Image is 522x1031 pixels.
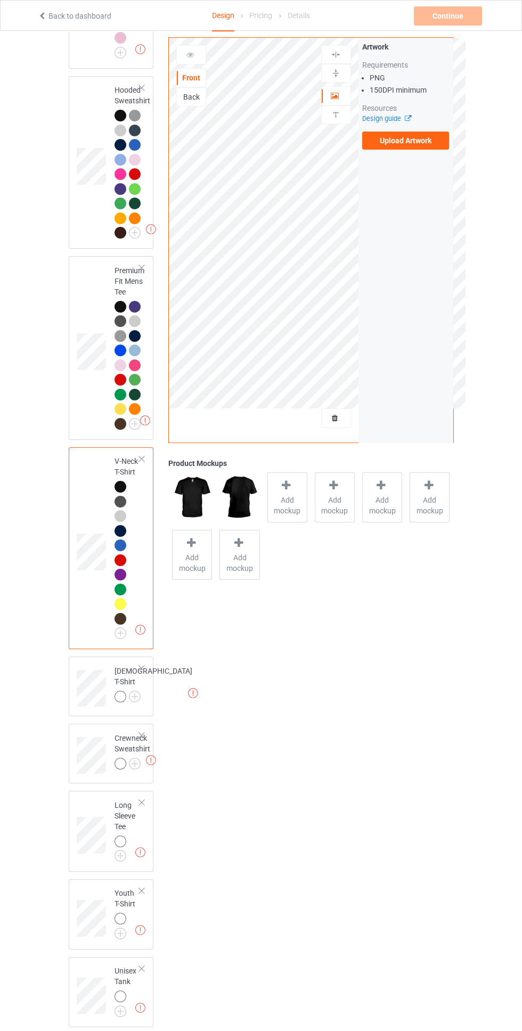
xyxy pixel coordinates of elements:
[115,733,150,769] div: Crewneck Sweatshirt
[410,495,449,516] span: Add mockup
[115,85,150,238] div: Hooded Sweatshirt
[331,50,341,60] img: svg%3E%0A
[115,800,140,858] div: Long Sleeve Tee
[219,472,259,522] img: regular.jpg
[172,472,212,522] img: regular.jpg
[140,415,150,426] img: exclamation icon
[212,1,234,31] div: Design
[168,458,453,469] div: Product Mockups
[129,691,141,702] img: svg+xml;base64,PD94bWwgdmVyc2lvbj0iMS4wIiBlbmNvZGluZz0iVVRGLTgiPz4KPHN2ZyB3aWR0aD0iMjJweCIgaGVpZ2...
[115,850,126,862] img: svg+xml;base64,PD94bWwgdmVyc2lvbj0iMS4wIiBlbmNvZGluZz0iVVRGLTgiPz4KPHN2ZyB3aWR0aD0iMjJweCIgaGVpZ2...
[315,472,355,522] div: Add mockup
[69,256,154,440] div: Premium Fit Mens Tee
[172,530,212,580] div: Add mockup
[129,758,141,770] img: svg+xml;base64,PD94bWwgdmVyc2lvbj0iMS4wIiBlbmNvZGluZz0iVVRGLTgiPz4KPHN2ZyB3aWR0aD0iMjJweCIgaGVpZ2...
[69,76,154,249] div: Hooded Sweatshirt
[115,47,126,59] img: svg+xml;base64,PD94bWwgdmVyc2lvbj0iMS4wIiBlbmNvZGluZz0iVVRGLTgiPz4KPHN2ZyB3aWR0aD0iMjJweCIgaGVpZ2...
[115,627,126,639] img: svg+xml;base64,PD94bWwgdmVyc2lvbj0iMS4wIiBlbmNvZGluZz0iVVRGLTgiPz4KPHN2ZyB3aWR0aD0iMjJweCIgaGVpZ2...
[362,103,450,113] div: Resources
[115,265,144,429] div: Premium Fit Mens Tee
[115,330,126,342] img: heather_texture.png
[115,456,140,635] div: V-Neck T-Shirt
[115,965,140,1013] div: Unisex Tank
[331,110,341,120] img: svg%3E%0A
[129,418,141,430] img: svg+xml;base64,PD94bWwgdmVyc2lvbj0iMS4wIiBlbmNvZGluZz0iVVRGLTgiPz4KPHN2ZyB3aWR0aD0iMjJweCIgaGVpZ2...
[288,1,310,30] div: Details
[177,92,206,102] div: Back
[38,12,111,20] a: Back to dashboard
[135,1003,145,1013] img: exclamation icon
[115,1005,126,1017] img: svg+xml;base64,PD94bWwgdmVyc2lvbj0iMS4wIiBlbmNvZGluZz0iVVRGLTgiPz4KPHN2ZyB3aWR0aD0iMjJweCIgaGVpZ2...
[370,85,450,95] li: 150 DPI minimum
[115,888,140,936] div: Youth T-Shirt
[219,530,259,580] div: Add mockup
[135,847,145,857] img: exclamation icon
[220,552,259,574] span: Add mockup
[177,72,206,83] div: Front
[315,495,354,516] span: Add mockup
[362,60,450,70] div: Requirements
[146,224,156,234] img: exclamation icon
[69,447,154,649] div: V-Neck T-Shirt
[69,657,154,716] div: [DEMOGRAPHIC_DATA] T-Shirt
[146,755,156,765] img: exclamation icon
[370,72,450,83] li: PNG
[135,625,145,635] img: exclamation icon
[129,227,141,239] img: svg+xml;base64,PD94bWwgdmVyc2lvbj0iMS4wIiBlbmNvZGluZz0iVVRGLTgiPz4KPHN2ZyB3aWR0aD0iMjJweCIgaGVpZ2...
[69,791,154,872] div: Long Sleeve Tee
[363,495,402,516] span: Add mockup
[268,495,307,516] span: Add mockup
[173,552,211,574] span: Add mockup
[410,472,450,522] div: Add mockup
[362,42,450,52] div: Artwork
[362,114,411,122] a: Design guide
[135,44,145,54] img: exclamation icon
[69,957,154,1027] div: Unisex Tank
[267,472,307,522] div: Add mockup
[115,928,126,939] img: svg+xml;base64,PD94bWwgdmVyc2lvbj0iMS4wIiBlbmNvZGluZz0iVVRGLTgiPz4KPHN2ZyB3aWR0aD0iMjJweCIgaGVpZ2...
[362,132,450,150] label: Upload Artwork
[249,1,272,30] div: Pricing
[331,68,341,78] img: svg%3E%0A
[135,925,145,935] img: exclamation icon
[362,472,402,522] div: Add mockup
[115,666,192,702] div: [DEMOGRAPHIC_DATA] T-Shirt
[69,724,154,783] div: Crewneck Sweatshirt
[69,879,154,950] div: Youth T-Shirt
